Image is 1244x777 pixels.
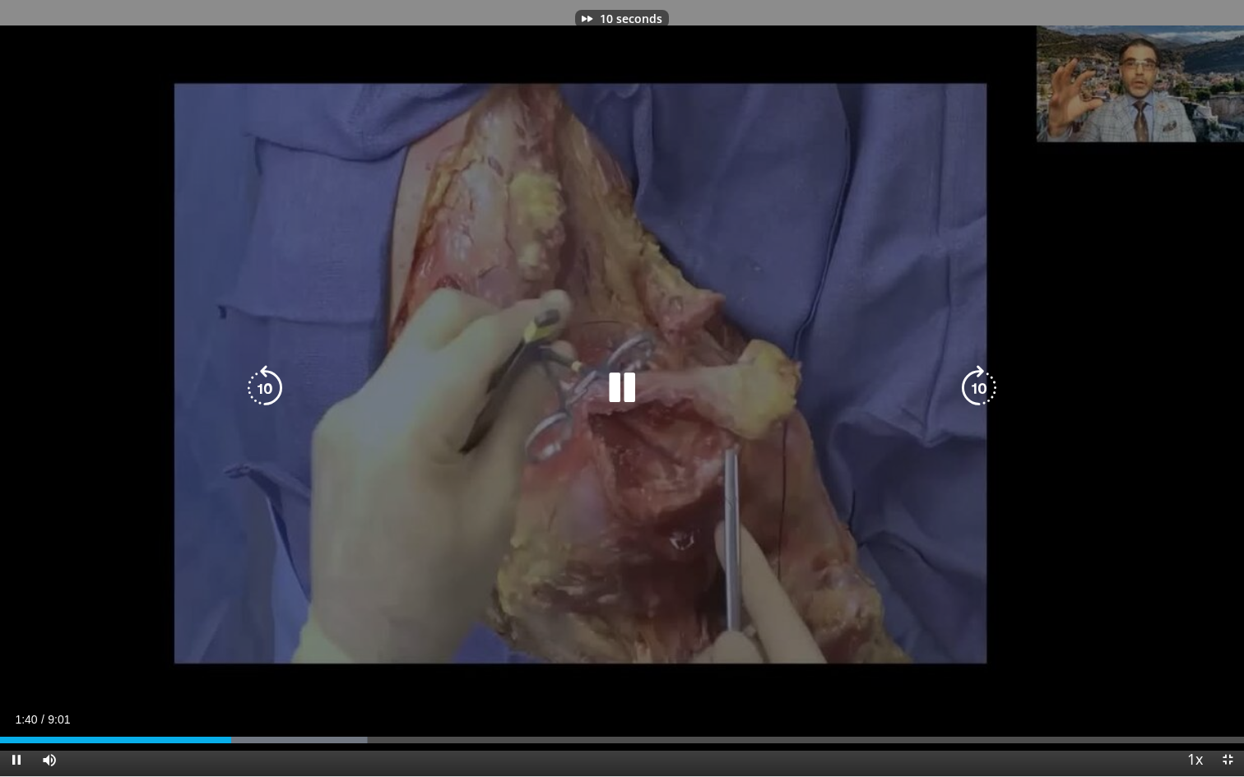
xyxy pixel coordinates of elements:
[41,713,44,726] span: /
[33,743,66,776] button: Mute
[15,713,37,726] span: 1:40
[600,13,662,25] p: 10 seconds
[1178,743,1211,776] button: Playback Rate
[1211,743,1244,776] button: Exit Fullscreen
[48,713,70,726] span: 9:01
